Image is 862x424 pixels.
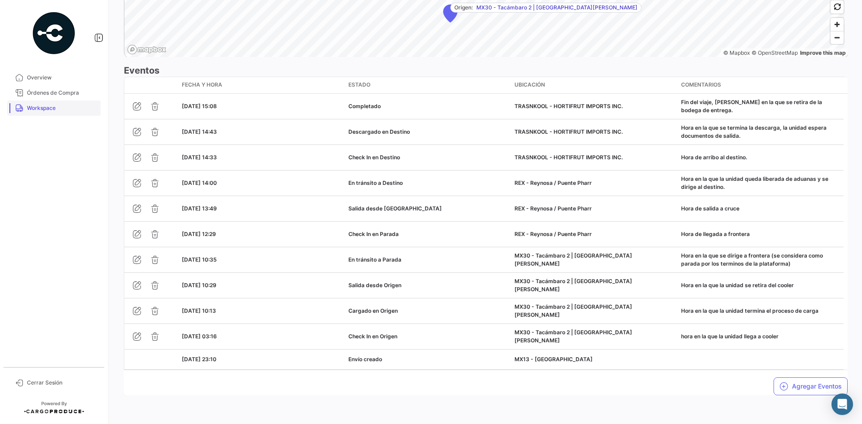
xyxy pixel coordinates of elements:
span: Comentarios [681,81,721,89]
div: Hora en la que se termina la descarga, la unidad espera documentos de salida. [681,124,840,140]
div: Hora de arribo al destino. [681,153,840,162]
div: En tránsito a Parada [348,256,508,264]
div: TRASNKOOL - HORTIFRUT IMPORTS INC. [515,102,674,110]
span: Overview [27,74,97,82]
div: Check In en Parada [348,230,508,238]
div: Envío creado [348,355,508,363]
div: En tránsito a Destino [348,179,508,187]
div: Hora en la que la unidad queda liberada de aduanas y se dirige al destino. [681,175,840,191]
span: [DATE] 03:16 [182,333,217,340]
span: [DATE] 10:29 [182,282,216,288]
div: REX - Reynosa / Puente Pharr [515,179,674,187]
div: Salida desde Origen [348,281,508,289]
a: Mapbox logo [127,44,167,55]
span: Workspace [27,104,97,112]
datatable-header-cell: Fecha y Hora [178,77,345,93]
div: hora en la que la unidad llega a cooler [681,332,840,341]
span: [DATE] 14:00 [182,179,217,186]
div: Descargado en Destino [348,128,508,136]
div: Completado [348,102,508,110]
div: Abrir Intercom Messenger [831,393,853,415]
button: Agregar Eventos [774,377,848,395]
span: Cerrar Sesión [27,379,97,387]
a: OpenStreetMap [752,49,798,56]
datatable-header-cell: Ubicación [511,77,677,93]
span: Estado [348,81,370,89]
span: Órdenes de Compra [27,89,97,97]
span: [DATE] 14:43 [182,128,217,135]
div: Hora en la que la unidad se retira del cooler [681,281,840,289]
div: Hora de llegada a frontera [681,230,840,238]
span: Ubicación [515,81,545,89]
div: Check In en Origen [348,332,508,341]
span: Fecha y Hora [182,81,222,89]
span: [DATE] 10:35 [182,256,217,263]
div: TRASNKOOL - HORTIFRUT IMPORTS INC. [515,153,674,162]
span: [DATE] 12:29 [182,231,216,237]
div: Hora de salida a cruce [681,205,840,213]
img: powered-by.png [31,11,76,56]
span: MX30 - Tacámbaro 2 | [GEOGRAPHIC_DATA][PERSON_NAME] [476,4,638,12]
datatable-header-cell: Estado [345,77,511,93]
span: Origen: [454,4,473,12]
span: [DATE] 23:10 [182,356,216,363]
button: Zoom out [831,31,844,44]
a: Workspace [7,101,101,116]
div: MX30 - Tacámbaro 2 | [GEOGRAPHIC_DATA][PERSON_NAME] [515,252,674,268]
div: Hora en la que se dirige a frontera (se considera como parada por los terminos de la plataforma) [681,252,840,268]
div: REX - Reynosa / Puente Pharr [515,230,674,238]
div: MX30 - Tacámbaro 2 | [GEOGRAPHIC_DATA][PERSON_NAME] [515,328,674,345]
a: Map feedback [800,49,846,56]
div: Map marker [443,4,457,22]
h3: Eventos [124,64,848,77]
span: [DATE] 15:08 [182,103,217,109]
div: Hora en la que la unidad termina el proceso de carga [681,307,840,315]
span: [DATE] 14:33 [182,154,217,161]
div: MX13 - [GEOGRAPHIC_DATA] [515,355,674,363]
a: Mapbox [723,49,750,56]
div: MX30 - Tacámbaro 2 | [GEOGRAPHIC_DATA][PERSON_NAME] [515,277,674,293]
datatable-header-cell: Comentarios [677,77,844,93]
div: Check In en Destino [348,153,508,162]
span: [DATE] 10:13 [182,307,216,314]
button: Zoom in [831,18,844,31]
div: TRASNKOOL - HORTIFRUT IMPORTS INC. [515,128,674,136]
div: Salida desde [GEOGRAPHIC_DATA] [348,205,508,213]
div: Cargado en Origen [348,307,508,315]
a: Órdenes de Compra [7,85,101,101]
a: Overview [7,70,101,85]
div: Fin del viaje, [PERSON_NAME] en la que se retira de la bodega de entrega. [681,98,840,114]
div: MX30 - Tacámbaro 2 | [GEOGRAPHIC_DATA][PERSON_NAME] [515,303,674,319]
span: [DATE] 13:49 [182,205,217,212]
div: REX - Reynosa / Puente Pharr [515,205,674,213]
